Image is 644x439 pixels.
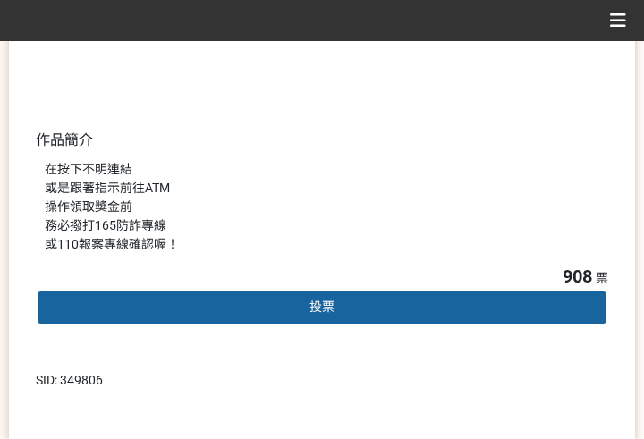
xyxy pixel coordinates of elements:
[563,266,592,287] span: 908
[596,271,608,285] span: 票
[309,300,335,314] span: 投票
[36,131,93,148] span: 作品簡介
[452,371,541,389] iframe: IFrame Embed
[45,160,599,254] div: 在按下不明連結 或是跟著指示前往ATM 操作領取獎金前 務必撥打165防詐專線 或110報案專線確認喔！
[36,373,103,387] span: SID: 349806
